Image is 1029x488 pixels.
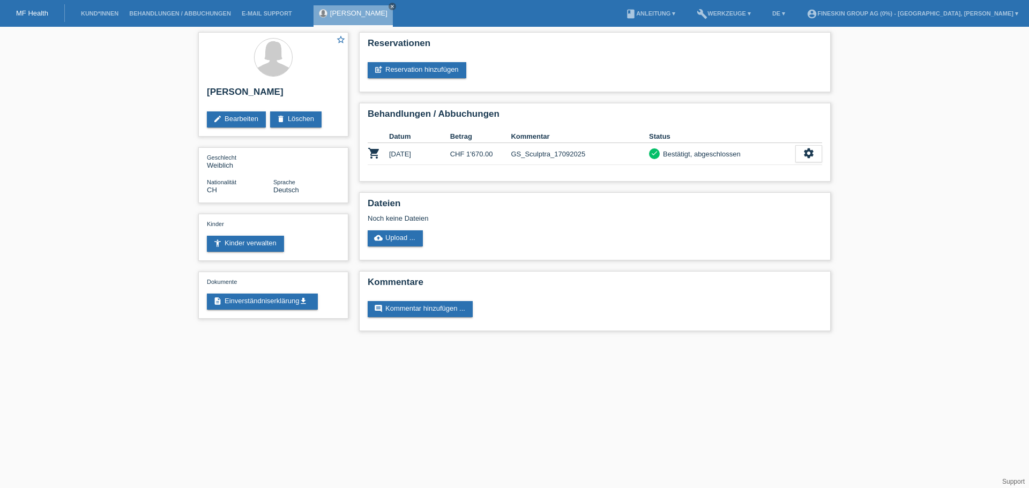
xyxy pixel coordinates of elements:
td: [DATE] [389,143,450,165]
h2: Reservationen [368,38,822,54]
div: Bestätigt, abgeschlossen [660,148,741,160]
i: edit [213,115,222,123]
a: Kund*innen [76,10,124,17]
a: account_circleFineSkin Group AG (0%) - [GEOGRAPHIC_DATA], [PERSON_NAME] ▾ [801,10,1024,17]
td: GS_Sculptra_17092025 [511,143,649,165]
i: comment [374,304,383,313]
th: Datum [389,130,450,143]
span: Schweiz [207,186,217,194]
a: buildWerkzeuge ▾ [691,10,756,17]
a: cloud_uploadUpload ... [368,230,423,246]
i: accessibility_new [213,239,222,247]
a: E-Mail Support [236,10,297,17]
div: Noch keine Dateien [368,214,695,222]
span: Sprache [273,179,295,185]
a: close [389,3,396,10]
i: settings [803,147,815,159]
i: book [625,9,636,19]
a: editBearbeiten [207,111,266,127]
div: Weiblich [207,153,273,169]
i: cloud_upload [374,234,383,242]
th: Kommentar [511,130,649,143]
span: Kinder [207,221,224,227]
a: [PERSON_NAME] [330,9,387,17]
span: Deutsch [273,186,299,194]
td: CHF 1'670.00 [450,143,511,165]
h2: Kommentare [368,277,822,293]
a: commentKommentar hinzufügen ... [368,301,473,317]
span: Geschlecht [207,154,236,161]
span: Nationalität [207,179,236,185]
span: Dokumente [207,279,237,285]
a: star_border [336,35,346,46]
h2: Behandlungen / Abbuchungen [368,109,822,125]
i: star_border [336,35,346,44]
a: MF Health [16,9,48,17]
i: post_add [374,65,383,74]
a: deleteLöschen [270,111,322,127]
i: get_app [299,297,308,305]
h2: [PERSON_NAME] [207,87,340,103]
i: build [697,9,707,19]
a: bookAnleitung ▾ [620,10,681,17]
i: account_circle [807,9,817,19]
h2: Dateien [368,198,822,214]
a: DE ▾ [767,10,791,17]
th: Betrag [450,130,511,143]
i: POSP00027672 [368,147,381,160]
i: description [213,297,222,305]
a: Behandlungen / Abbuchungen [124,10,236,17]
a: accessibility_newKinder verwalten [207,236,284,252]
a: post_addReservation hinzufügen [368,62,466,78]
a: descriptionEinverständniserklärungget_app [207,294,318,310]
th: Status [649,130,795,143]
a: Support [1002,478,1025,485]
i: delete [277,115,285,123]
i: check [651,149,658,157]
i: close [390,4,395,9]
